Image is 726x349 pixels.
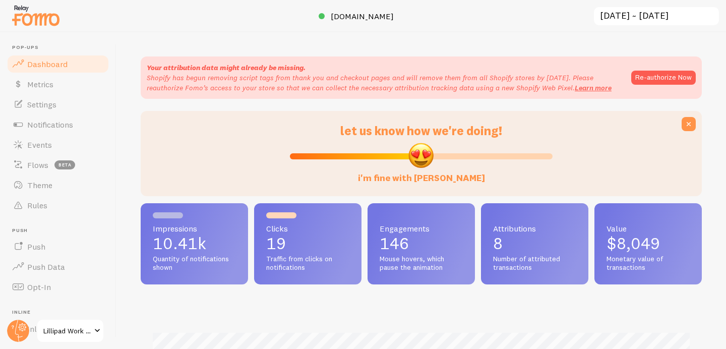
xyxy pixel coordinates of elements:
span: Push [12,227,110,234]
a: Events [6,135,110,155]
strong: Your attribution data might already be missing. [147,63,306,72]
span: Dashboard [27,59,68,69]
a: Dashboard [6,54,110,74]
span: Opt-In [27,282,51,292]
span: Push [27,242,45,252]
a: Theme [6,175,110,195]
span: Notifications [27,120,73,130]
span: let us know how we're doing! [340,123,502,138]
span: Push Data [27,262,65,272]
span: Value [607,224,690,232]
img: fomo-relay-logo-orange.svg [11,3,61,28]
a: Push [6,237,110,257]
a: Opt-In [6,277,110,297]
img: emoji.png [407,142,435,169]
span: Impressions [153,224,236,232]
span: Quantity of notifications shown [153,255,236,272]
span: Engagements [380,224,463,232]
p: Shopify has begun removing script tags from thank you and checkout pages and will remove them fro... [147,73,621,93]
a: Settings [6,94,110,114]
span: beta [54,160,75,169]
span: Lillipad Work Solutions [43,325,91,337]
a: Rules [6,195,110,215]
span: Settings [27,99,56,109]
span: Flows [27,160,48,170]
p: 8 [493,236,576,252]
span: Clicks [266,224,349,232]
label: i'm fine with [PERSON_NAME] [358,162,485,184]
span: Number of attributed transactions [493,255,576,272]
button: Re-authorize Now [631,71,696,85]
a: Learn more [575,83,612,92]
p: 146 [380,236,463,252]
a: Lillipad Work Solutions [36,319,104,343]
span: $8,049 [607,234,660,253]
p: 19 [266,236,349,252]
span: Pop-ups [12,44,110,51]
span: Attributions [493,224,576,232]
span: Mouse hovers, which pause the animation [380,255,463,272]
a: Flows beta [6,155,110,175]
span: Metrics [27,79,53,89]
a: Notifications [6,114,110,135]
span: Monetary value of transactions [607,255,690,272]
p: 10.41k [153,236,236,252]
a: Push Data [6,257,110,277]
span: Inline [12,309,110,316]
span: Theme [27,180,52,190]
a: Metrics [6,74,110,94]
span: Events [27,140,52,150]
span: Traffic from clicks on notifications [266,255,349,272]
span: Rules [27,200,47,210]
